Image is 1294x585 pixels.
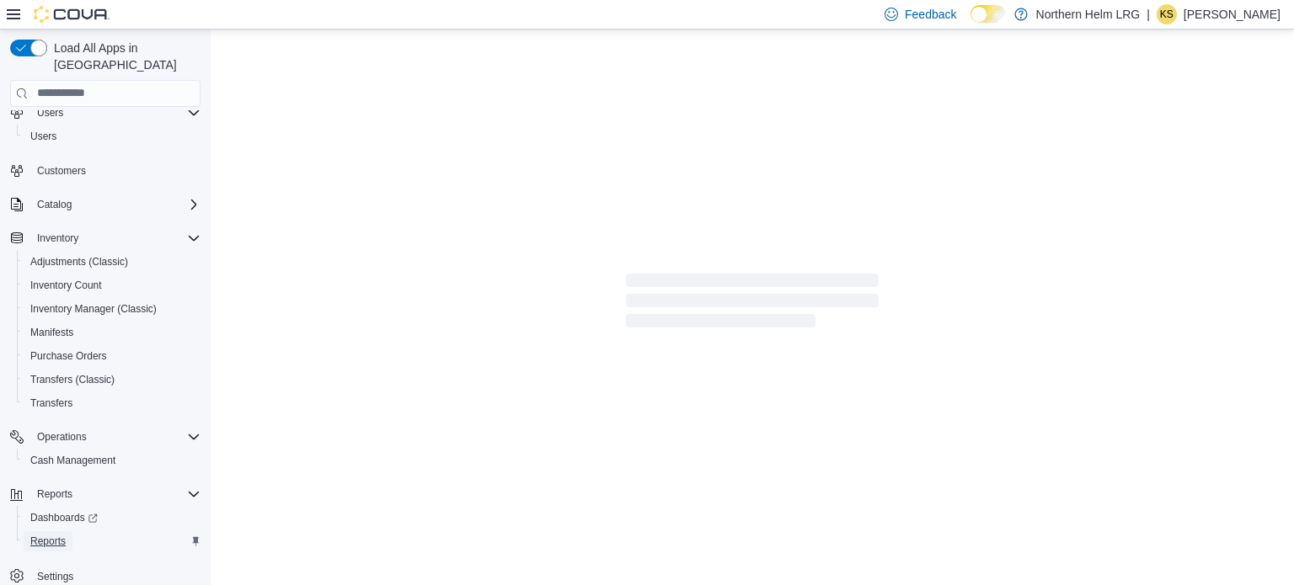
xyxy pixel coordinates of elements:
a: Inventory Count [24,275,109,295]
input: Dark Mode [970,5,1006,23]
span: Users [37,106,63,120]
a: Adjustments (Classic) [24,252,135,272]
button: Reports [3,482,207,506]
span: Users [30,103,201,123]
div: Katrina Sirota [1157,4,1177,24]
button: Users [17,125,207,148]
img: Cova [34,6,110,23]
button: Cash Management [17,449,207,472]
a: Users [24,126,63,146]
button: Inventory Count [17,274,207,297]
a: Reports [24,531,72,551]
span: Adjustments (Classic) [30,255,128,269]
button: Transfers (Classic) [17,368,207,391]
span: Transfers [24,393,201,413]
span: Adjustments (Classic) [24,252,201,272]
button: Inventory Manager (Classic) [17,297,207,321]
button: Users [30,103,70,123]
span: Customers [37,164,86,178]
button: Transfers [17,391,207,415]
button: Adjustments (Classic) [17,250,207,274]
a: Inventory Manager (Classic) [24,299,163,319]
a: Manifests [24,322,80,343]
a: Cash Management [24,450,122,471]
button: Operations [3,425,207,449]
button: Catalog [3,193,207,216]
span: Inventory [37,231,78,245]
button: Manifests [17,321,207,344]
span: KS [1160,4,1174,24]
span: Catalog [30,194,201,215]
span: Dashboards [24,508,201,528]
span: Manifests [30,326,73,339]
span: Transfers (Classic) [30,373,115,386]
p: Northern Helm LRG [1036,4,1141,24]
span: Inventory Count [30,279,102,292]
span: Purchase Orders [24,346,201,366]
button: Inventory [30,228,85,248]
a: Transfers (Classic) [24,370,121,390]
a: Customers [30,161,93,181]
span: Reports [30,534,66,548]
p: | [1147,4,1150,24]
a: Transfers [24,393,79,413]
span: Cash Management [24,450,201,471]
button: Operations [30,427,94,447]
span: Transfers [30,396,72,410]
span: Dark Mode [970,23,971,24]
span: Inventory [30,228,201,248]
span: Dashboards [30,511,98,524]
span: Reports [30,484,201,504]
span: Operations [30,427,201,447]
span: Cash Management [30,454,115,467]
span: Settings [37,570,73,583]
span: Reports [37,487,72,501]
button: Purchase Orders [17,344,207,368]
a: Dashboards [24,508,104,528]
span: Users [30,130,56,143]
a: Dashboards [17,506,207,529]
button: Catalog [30,194,78,215]
span: Purchase Orders [30,349,107,363]
button: Inventory [3,226,207,250]
button: Users [3,101,207,125]
button: Reports [17,529,207,553]
span: Customers [30,160,201,181]
span: Inventory Manager (Classic) [24,299,201,319]
span: Reports [24,531,201,551]
button: Customers [3,158,207,183]
span: Catalog [37,198,72,211]
span: Load All Apps in [GEOGRAPHIC_DATA] [47,40,201,73]
span: Inventory Manager (Classic) [30,302,157,316]
p: [PERSON_NAME] [1184,4,1281,24]
button: Reports [30,484,79,504]
span: Loading [626,277,879,331]
span: Users [24,126,201,146]
span: Manifests [24,322,201,343]
span: Operations [37,430,87,444]
span: Feedback [905,6,956,23]
span: Inventory Count [24,275,201,295]
span: Transfers (Classic) [24,370,201,390]
a: Purchase Orders [24,346,114,366]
